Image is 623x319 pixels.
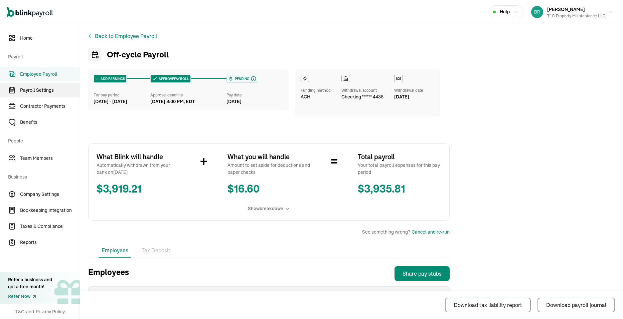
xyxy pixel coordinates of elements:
div: Status [349,287,402,307]
span: Taxes & Compliance [20,223,80,230]
li: Tax Deposit [139,244,173,258]
span: T&C [15,308,24,315]
span: Amount to set aside for deductions and paper checks [227,162,311,176]
span: Automatically withdrawn from your bank on [DATE] [97,162,180,176]
h3: Employees [88,266,129,281]
span: See something wrong? [362,229,410,236]
div: TLC Property Maintentance LLC [547,13,606,19]
button: Back to Employee Payroll [95,32,157,40]
div: Withdrawal date [394,87,423,93]
span: Benefits [20,119,80,126]
li: Employees [99,244,131,258]
p: Pay Method [148,287,200,307]
span: Pending [233,76,249,81]
span: What Blink will handle [97,152,180,162]
span: Payroll [8,47,76,65]
h1: Off‑cycle Payroll [88,48,450,61]
span: Payroll Settings [20,87,80,94]
div: [DATE] [394,93,423,100]
button: Download tax liability report [445,298,531,312]
span: Help [500,8,510,15]
div: Download tax liability report [454,301,522,309]
span: Bookkeeping Integration [20,207,80,214]
div: You will handle [253,287,306,307]
span: Show breakdown [248,205,283,212]
span: Reports [20,239,80,246]
span: Your total payroll expenses for this pay period [358,162,441,176]
div: [DATE] 8:00 PM, EDT [150,98,195,105]
span: Team Members [20,155,80,162]
div: Withdrawal account [341,87,383,93]
button: Cancel and re-run [412,229,450,236]
div: Approval deadline [150,92,223,98]
div: Actions [402,287,449,307]
div: ADD EARNINGS [94,75,126,82]
span: Employee Payroll [20,71,80,78]
span: Business [8,167,76,186]
div: Share pay stubs [403,270,442,278]
span: What you will handle [227,152,311,162]
span: APPROVE PAYROLL [157,76,189,81]
span: Home [20,35,80,42]
span: ACH [301,93,310,100]
span: $ 3,935.81 [358,181,441,197]
iframe: Chat Widget [512,247,623,319]
a: Refer Now [8,293,52,300]
span: + [200,152,207,172]
span: [PERSON_NAME] [547,6,585,12]
nav: Global [7,2,53,22]
span: Contractor Payments [20,103,80,110]
div: Total net pay [306,287,349,307]
div: For pay period [94,92,150,98]
span: Total payroll [358,152,441,162]
div: [DATE] [226,98,283,105]
div: [DATE] - [DATE] [94,98,150,105]
p: Employee name [89,287,148,307]
div: Funding method [301,87,331,93]
p: Blink will handle [200,287,253,307]
button: [PERSON_NAME]TLC Property Maintentance LLC [528,4,616,20]
span: $ 3,919.21 [97,181,180,197]
span: Privacy Policy [36,308,65,315]
span: = [331,152,338,172]
button: Help [489,5,523,18]
span: Company Settings [20,191,80,198]
button: Share pay stubs [395,266,450,281]
span: $ 16.60 [227,181,311,197]
span: People [8,131,76,149]
div: Refer a business and get a free month! [8,276,52,290]
div: Pay date [226,92,283,98]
